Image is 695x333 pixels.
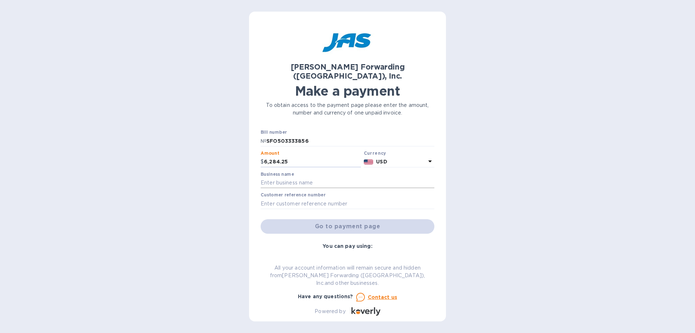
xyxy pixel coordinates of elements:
p: To obtain access to the payment page please enter the amount, number and currency of one unpaid i... [261,101,434,117]
b: You can pay using: [323,243,372,249]
input: Enter customer reference number [261,198,434,209]
b: USD [376,159,387,165]
label: Bill number [261,130,287,135]
label: Business name [261,172,294,176]
b: Currency [364,150,386,156]
u: Contact us [368,294,397,300]
input: Enter business name [261,178,434,188]
h1: Make a payment [261,83,434,99]
input: Enter bill number [266,136,434,146]
p: All your account information will remain secure and hidden from [PERSON_NAME] Forwarding ([GEOGRA... [261,264,434,287]
p: № [261,137,266,145]
input: 0.00 [264,157,361,167]
p: Powered by [315,308,345,315]
img: USD [364,159,374,165]
label: Customer reference number [261,193,325,197]
b: [PERSON_NAME] Forwarding ([GEOGRAPHIC_DATA]), Inc. [291,62,405,80]
label: Amount [261,151,279,155]
b: Have any questions? [298,294,353,299]
p: $ [261,158,264,166]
